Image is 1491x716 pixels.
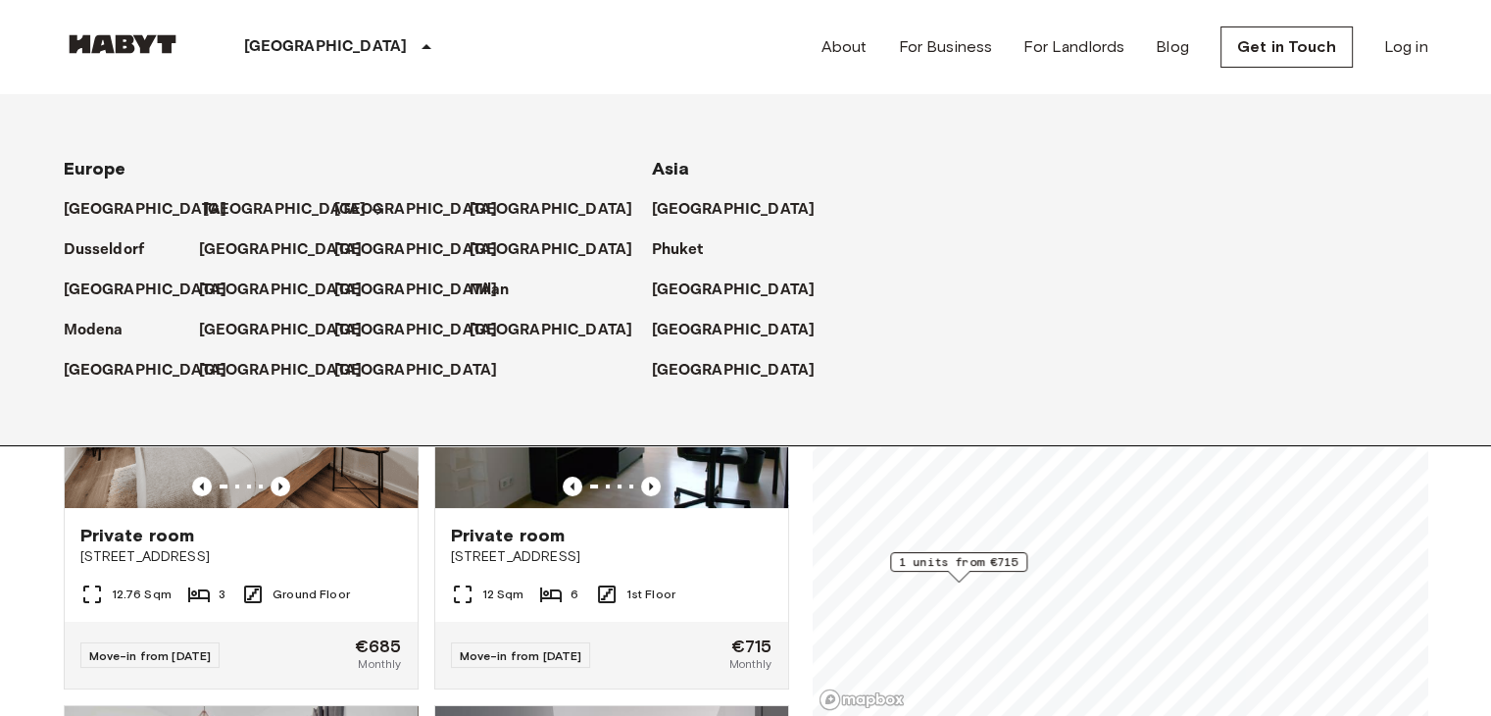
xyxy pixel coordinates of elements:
[334,198,498,222] p: [GEOGRAPHIC_DATA]
[358,655,401,673] span: Monthly
[334,198,518,222] a: [GEOGRAPHIC_DATA]
[64,238,165,262] a: Dusseldorf
[1220,26,1353,68] a: Get in Touch
[470,319,633,342] p: [GEOGRAPHIC_DATA]
[112,586,172,603] span: 12.76 Sqm
[355,638,402,655] span: €685
[470,238,653,262] a: [GEOGRAPHIC_DATA]
[563,477,582,496] button: Previous image
[652,279,816,302] p: [GEOGRAPHIC_DATA]
[64,319,143,342] a: Modena
[64,34,181,54] img: Habyt
[641,477,661,496] button: Previous image
[890,552,1027,583] div: Map marker
[728,655,771,673] span: Monthly
[460,648,582,663] span: Move-in from [DATE]
[482,586,524,603] span: 12 Sqm
[334,279,498,302] p: [GEOGRAPHIC_DATA]
[64,272,419,690] a: Marketing picture of unit DE-01-262-002-02Previous imagePrevious imagePrivate room[STREET_ADDRESS...
[64,279,227,302] p: [GEOGRAPHIC_DATA]
[271,477,290,496] button: Previous image
[626,586,675,603] span: 1st Floor
[470,319,653,342] a: [GEOGRAPHIC_DATA]
[199,238,382,262] a: [GEOGRAPHIC_DATA]
[64,279,247,302] a: [GEOGRAPHIC_DATA]
[192,477,212,496] button: Previous image
[652,198,816,222] p: [GEOGRAPHIC_DATA]
[203,198,386,222] a: [GEOGRAPHIC_DATA]
[652,359,816,383] p: [GEOGRAPHIC_DATA]
[1023,35,1124,59] a: For Landlords
[64,158,126,179] span: Europe
[199,279,363,302] p: [GEOGRAPHIC_DATA]
[64,198,227,222] p: [GEOGRAPHIC_DATA]
[451,524,566,547] span: Private room
[64,359,247,383] a: [GEOGRAPHIC_DATA]
[203,198,367,222] p: [GEOGRAPHIC_DATA]
[219,586,225,603] span: 3
[470,198,633,222] p: [GEOGRAPHIC_DATA]
[64,198,247,222] a: [GEOGRAPHIC_DATA]
[652,158,690,179] span: Asia
[470,279,510,302] p: Milan
[334,319,498,342] p: [GEOGRAPHIC_DATA]
[64,238,145,262] p: Dusseldorf
[244,35,408,59] p: [GEOGRAPHIC_DATA]
[470,198,653,222] a: [GEOGRAPHIC_DATA]
[199,359,363,383] p: [GEOGRAPHIC_DATA]
[731,638,772,655] span: €715
[334,279,518,302] a: [GEOGRAPHIC_DATA]
[334,238,518,262] a: [GEOGRAPHIC_DATA]
[571,586,578,603] span: 6
[652,359,835,383] a: [GEOGRAPHIC_DATA]
[821,35,868,59] a: About
[470,279,529,302] a: Milan
[434,272,789,690] a: Marketing picture of unit DE-01-041-02MPrevious imagePrevious imagePrivate room[STREET_ADDRESS]12...
[199,319,363,342] p: [GEOGRAPHIC_DATA]
[199,238,363,262] p: [GEOGRAPHIC_DATA]
[652,238,704,262] p: Phuket
[199,279,382,302] a: [GEOGRAPHIC_DATA]
[470,238,633,262] p: [GEOGRAPHIC_DATA]
[899,553,1019,571] span: 1 units from €715
[334,238,498,262] p: [GEOGRAPHIC_DATA]
[273,586,350,603] span: Ground Floor
[652,279,835,302] a: [GEOGRAPHIC_DATA]
[64,359,227,383] p: [GEOGRAPHIC_DATA]
[652,319,835,342] a: [GEOGRAPHIC_DATA]
[451,547,772,567] span: [STREET_ADDRESS]
[1384,35,1428,59] a: Log in
[64,319,124,342] p: Modena
[1156,35,1189,59] a: Blog
[334,359,498,383] p: [GEOGRAPHIC_DATA]
[819,689,905,711] a: Mapbox logo
[89,648,212,663] span: Move-in from [DATE]
[652,198,835,222] a: [GEOGRAPHIC_DATA]
[199,359,382,383] a: [GEOGRAPHIC_DATA]
[652,238,723,262] a: Phuket
[898,35,992,59] a: For Business
[80,547,402,567] span: [STREET_ADDRESS]
[652,319,816,342] p: [GEOGRAPHIC_DATA]
[199,319,382,342] a: [GEOGRAPHIC_DATA]
[334,359,518,383] a: [GEOGRAPHIC_DATA]
[80,524,195,547] span: Private room
[334,319,518,342] a: [GEOGRAPHIC_DATA]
